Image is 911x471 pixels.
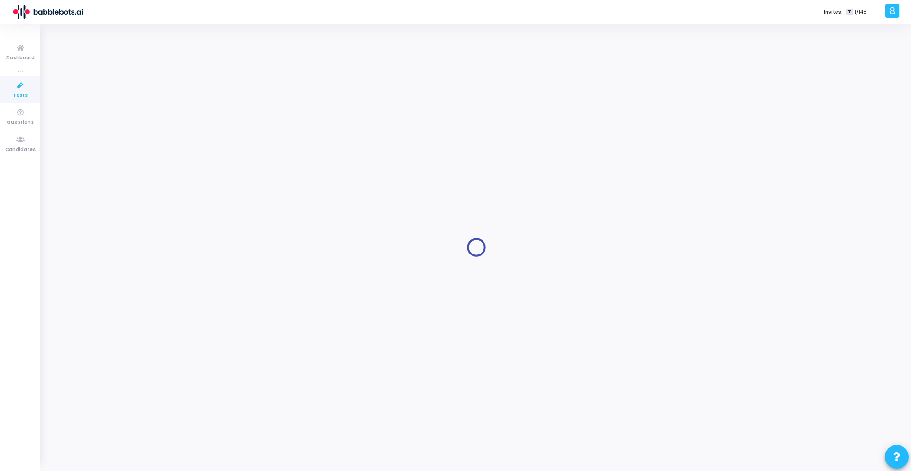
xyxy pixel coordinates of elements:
[7,119,34,127] span: Questions
[6,54,35,62] span: Dashboard
[855,8,867,16] span: 1/148
[12,2,83,21] img: logo
[13,92,28,100] span: Tests
[846,9,853,16] span: T
[824,8,843,16] label: Invites:
[5,146,36,154] span: Candidates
